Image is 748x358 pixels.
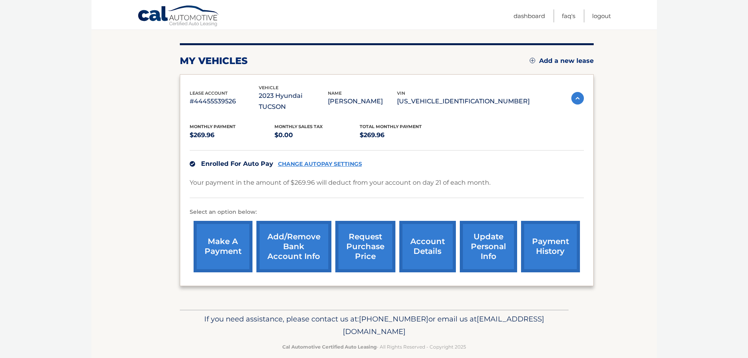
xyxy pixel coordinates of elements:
[571,92,584,105] img: accordion-active.svg
[190,90,228,96] span: lease account
[201,160,273,167] span: Enrolled For Auto Pay
[190,177,490,188] p: Your payment in the amount of $269.96 will deduct from your account on day 21 of each month.
[460,221,517,272] a: update personal info
[530,58,535,63] img: add.svg
[137,5,220,28] a: Cal Automotive
[514,9,545,22] a: Dashboard
[360,124,422,129] span: Total Monthly Payment
[180,55,248,67] h2: my vehicles
[259,85,278,90] span: vehicle
[359,314,428,323] span: [PHONE_NUMBER]
[530,57,594,65] a: Add a new lease
[256,221,331,272] a: Add/Remove bank account info
[278,161,362,167] a: CHANGE AUTOPAY SETTINGS
[190,124,236,129] span: Monthly Payment
[592,9,611,22] a: Logout
[521,221,580,272] a: payment history
[328,96,397,107] p: [PERSON_NAME]
[190,207,584,217] p: Select an option below:
[185,313,563,338] p: If you need assistance, please contact us at: or email us at
[360,130,445,141] p: $269.96
[397,96,530,107] p: [US_VEHICLE_IDENTIFICATION_NUMBER]
[194,221,252,272] a: make a payment
[399,221,456,272] a: account details
[190,130,275,141] p: $269.96
[190,161,195,167] img: check.svg
[185,343,563,351] p: - All Rights Reserved - Copyright 2025
[335,221,395,272] a: request purchase price
[562,9,575,22] a: FAQ's
[282,344,377,350] strong: Cal Automotive Certified Auto Leasing
[274,124,323,129] span: Monthly sales Tax
[328,90,342,96] span: name
[397,90,405,96] span: vin
[190,96,259,107] p: #44455539526
[259,90,328,112] p: 2023 Hyundai TUCSON
[274,130,360,141] p: $0.00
